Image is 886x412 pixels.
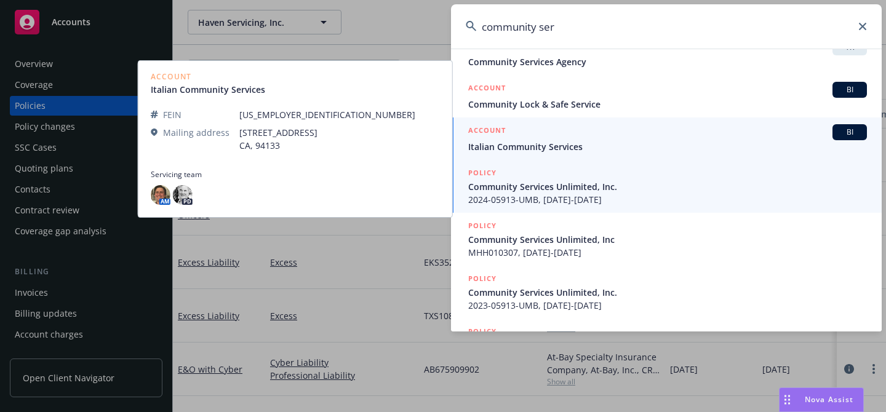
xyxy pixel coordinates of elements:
[451,213,882,266] a: POLICYCommunity Services Unlimited, IncMHH010307, [DATE]-[DATE]
[468,82,506,97] h5: ACCOUNT
[468,286,867,299] span: Community Services Unlimited, Inc.
[468,246,867,259] span: MHH010307, [DATE]-[DATE]
[468,180,867,193] span: Community Services Unlimited, Inc.
[451,33,882,75] a: ACCOUNTTRCommunity Services Agency
[451,117,882,160] a: ACCOUNTBIItalian Community Services
[468,193,867,206] span: 2024-05913-UMB, [DATE]-[DATE]
[451,266,882,319] a: POLICYCommunity Services Unlimited, Inc.2023-05913-UMB, [DATE]-[DATE]
[451,75,882,117] a: ACCOUNTBICommunity Lock & Safe Service
[468,55,867,68] span: Community Services Agency
[451,160,882,213] a: POLICYCommunity Services Unlimited, Inc.2024-05913-UMB, [DATE]-[DATE]
[468,299,867,312] span: 2023-05913-UMB, [DATE]-[DATE]
[468,124,506,139] h5: ACCOUNT
[468,325,497,338] h5: POLICY
[468,140,867,153] span: Italian Community Services
[468,167,497,179] h5: POLICY
[451,4,882,49] input: Search...
[468,98,867,111] span: Community Lock & Safe Service
[468,220,497,232] h5: POLICY
[780,388,795,411] div: Drag to move
[837,84,862,95] span: BI
[468,233,867,246] span: Community Services Unlimited, Inc
[779,387,864,412] button: Nova Assist
[451,319,882,371] a: POLICY
[837,127,862,138] span: BI
[805,394,853,405] span: Nova Assist
[468,272,497,285] h5: POLICY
